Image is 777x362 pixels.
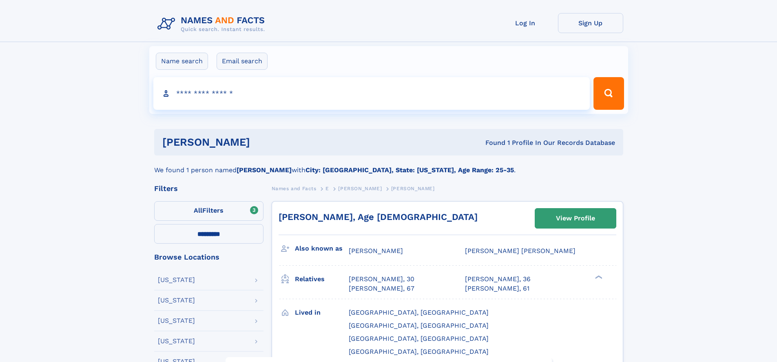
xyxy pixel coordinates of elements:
[154,185,263,192] div: Filters
[295,242,349,255] h3: Also known as
[153,77,590,110] input: search input
[158,338,195,344] div: [US_STATE]
[558,13,623,33] a: Sign Up
[295,306,349,320] h3: Lived in
[556,209,595,228] div: View Profile
[154,201,263,221] label: Filters
[158,297,195,304] div: [US_STATE]
[349,348,489,355] span: [GEOGRAPHIC_DATA], [GEOGRAPHIC_DATA]
[465,275,531,284] a: [PERSON_NAME], 36
[593,275,603,280] div: ❯
[391,186,435,191] span: [PERSON_NAME]
[593,77,624,110] button: Search Button
[237,166,292,174] b: [PERSON_NAME]
[158,318,195,324] div: [US_STATE]
[465,247,576,255] span: [PERSON_NAME] [PERSON_NAME]
[162,137,368,147] h1: [PERSON_NAME]
[295,272,349,286] h3: Relatives
[349,284,414,293] a: [PERSON_NAME], 67
[194,207,202,214] span: All
[158,277,195,283] div: [US_STATE]
[535,209,616,228] a: View Profile
[156,53,208,70] label: Name search
[349,309,489,316] span: [GEOGRAPHIC_DATA], [GEOGRAPHIC_DATA]
[465,284,529,293] a: [PERSON_NAME], 61
[338,183,382,193] a: [PERSON_NAME]
[349,247,403,255] span: [PERSON_NAME]
[493,13,558,33] a: Log In
[325,183,329,193] a: E
[305,166,514,174] b: City: [GEOGRAPHIC_DATA], State: [US_STATE], Age Range: 25-35
[154,253,263,261] div: Browse Locations
[272,183,317,193] a: Names and Facts
[367,138,615,147] div: Found 1 Profile In Our Records Database
[279,212,478,222] a: [PERSON_NAME], Age [DEMOGRAPHIC_DATA]
[338,186,382,191] span: [PERSON_NAME]
[349,335,489,342] span: [GEOGRAPHIC_DATA], [GEOGRAPHIC_DATA]
[217,53,268,70] label: Email search
[349,275,414,284] a: [PERSON_NAME], 30
[325,186,329,191] span: E
[349,322,489,329] span: [GEOGRAPHIC_DATA], [GEOGRAPHIC_DATA]
[154,13,272,35] img: Logo Names and Facts
[154,155,623,175] div: We found 1 person named with .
